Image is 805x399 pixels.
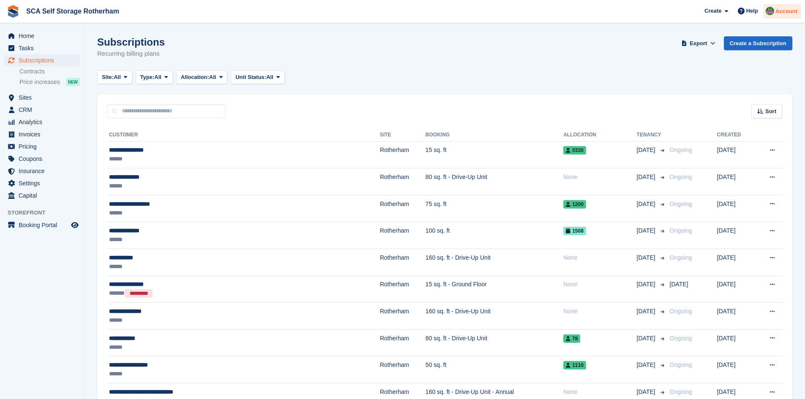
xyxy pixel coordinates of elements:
[670,174,692,180] span: Ongoing
[380,249,426,276] td: Rotherham
[4,177,80,189] a: menu
[380,356,426,383] td: Rotherham
[426,168,563,195] td: 80 sq. ft - Drive-Up Unit
[380,329,426,356] td: Rotherham
[107,128,380,142] th: Customer
[670,227,692,234] span: Ongoing
[19,54,69,66] span: Subscriptions
[426,356,563,383] td: 50 sq. ft
[140,73,155,81] span: Type:
[775,7,797,16] span: Account
[266,73,273,81] span: All
[670,388,692,395] span: Ongoing
[4,219,80,231] a: menu
[766,7,774,15] img: Sarah Race
[717,222,755,249] td: [DATE]
[704,7,721,15] span: Create
[19,77,80,87] a: Price increases NEW
[717,128,755,142] th: Created
[637,253,657,262] span: [DATE]
[231,71,284,84] button: Unit Status: All
[426,249,563,276] td: 160 sq. ft - Drive-Up Unit
[563,334,580,343] span: 78
[4,42,80,54] a: menu
[670,335,692,342] span: Ongoing
[670,201,692,207] span: Ongoing
[563,307,636,316] div: None
[690,39,707,48] span: Export
[670,361,692,368] span: Ongoing
[97,71,132,84] button: Site: All
[637,200,657,209] span: [DATE]
[670,308,692,315] span: Ongoing
[4,30,80,42] a: menu
[380,141,426,168] td: Rotherham
[19,42,69,54] span: Tasks
[176,71,228,84] button: Allocation: All
[670,281,688,288] span: [DATE]
[563,128,636,142] th: Allocation
[380,276,426,303] td: Rotherham
[717,168,755,195] td: [DATE]
[637,173,657,182] span: [DATE]
[19,190,69,201] span: Capital
[563,173,636,182] div: None
[426,128,563,142] th: Booking
[19,165,69,177] span: Insurance
[563,361,586,369] span: 1110
[563,227,586,235] span: 1508
[19,153,69,165] span: Coupons
[19,219,69,231] span: Booking Portal
[637,334,657,343] span: [DATE]
[717,356,755,383] td: [DATE]
[563,146,586,155] span: 0330
[4,92,80,103] a: menu
[637,280,657,289] span: [DATE]
[746,7,758,15] span: Help
[380,222,426,249] td: Rotherham
[426,303,563,330] td: 160 sq. ft - Drive-Up Unit
[765,107,776,116] span: Sort
[426,222,563,249] td: 100 sq. ft
[136,71,173,84] button: Type: All
[426,276,563,303] td: 15 sq. ft - Ground Floor
[717,249,755,276] td: [DATE]
[19,128,69,140] span: Invoices
[426,195,563,222] td: 75 sq. ft
[181,73,209,81] span: Allocation:
[637,361,657,369] span: [DATE]
[97,49,165,59] p: Recurring billing plans
[637,226,657,235] span: [DATE]
[380,195,426,222] td: Rotherham
[680,36,717,50] button: Export
[4,141,80,152] a: menu
[97,36,165,48] h1: Subscriptions
[4,165,80,177] a: menu
[724,36,792,50] a: Create a Subscription
[209,73,216,81] span: All
[4,104,80,116] a: menu
[66,78,80,86] div: NEW
[70,220,80,230] a: Preview store
[4,153,80,165] a: menu
[4,116,80,128] a: menu
[380,128,426,142] th: Site
[19,78,60,86] span: Price increases
[4,128,80,140] a: menu
[8,209,84,217] span: Storefront
[637,307,657,316] span: [DATE]
[563,388,636,396] div: None
[717,329,755,356] td: [DATE]
[102,73,114,81] span: Site:
[19,177,69,189] span: Settings
[637,146,657,155] span: [DATE]
[19,30,69,42] span: Home
[637,128,666,142] th: Tenancy
[717,303,755,330] td: [DATE]
[426,329,563,356] td: 80 sq. ft - Drive-Up Unit
[426,141,563,168] td: 15 sq. ft
[235,73,266,81] span: Unit Status:
[670,147,692,153] span: Ongoing
[4,190,80,201] a: menu
[717,195,755,222] td: [DATE]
